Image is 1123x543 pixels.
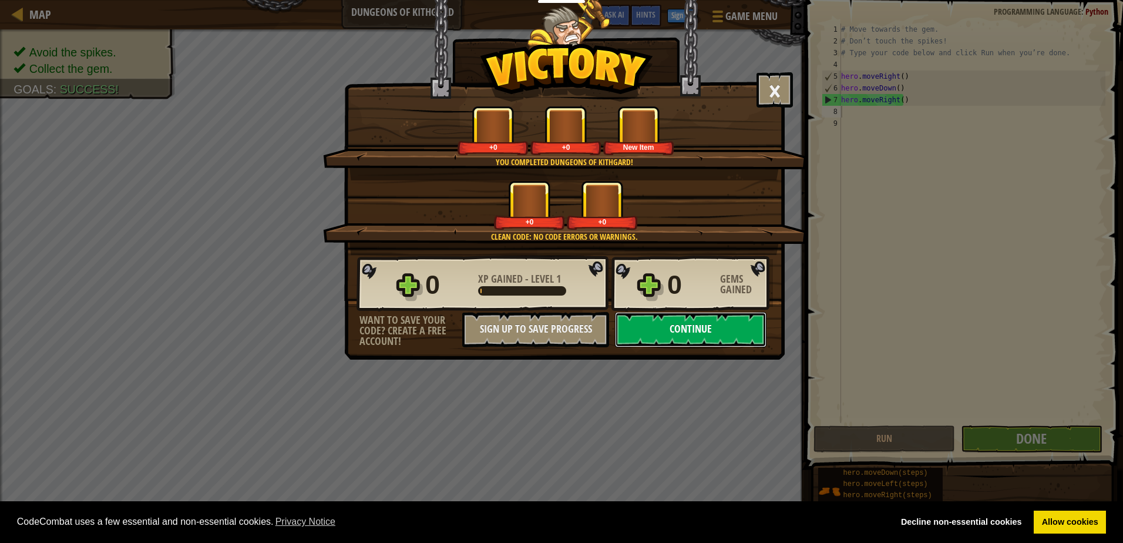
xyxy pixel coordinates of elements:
[460,143,526,152] div: +0
[425,266,471,304] div: 0
[1034,511,1106,534] a: allow cookies
[667,266,713,304] div: 0
[606,143,672,152] div: New Item
[496,217,563,226] div: +0
[756,72,793,108] button: ×
[478,274,561,284] div: -
[17,513,884,531] span: CodeCombat uses a few essential and non-essential cookies.
[359,315,462,347] div: Want to save your code? Create a free account!
[379,231,749,243] div: Clean code: no code errors or warnings.
[615,312,766,347] button: Continue
[529,271,556,286] span: Level
[893,511,1030,534] a: deny cookies
[478,271,525,286] span: XP Gained
[462,312,609,347] button: Sign Up to Save Progress
[480,43,653,102] img: Victory
[569,217,636,226] div: +0
[533,143,599,152] div: +0
[274,513,338,531] a: learn more about cookies
[379,156,749,168] div: You completed Dungeons of Kithgard!
[720,274,773,295] div: Gems Gained
[556,271,561,286] span: 1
